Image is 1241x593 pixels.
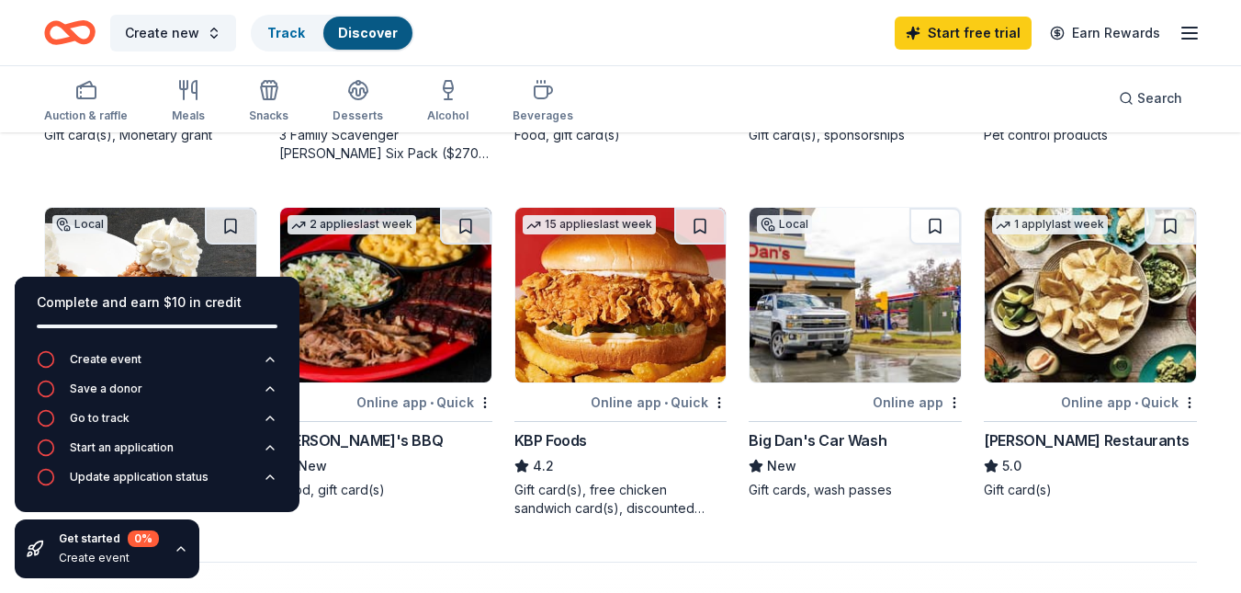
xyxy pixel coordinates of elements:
[749,207,962,499] a: Image for Big Dan's Car WashLocalOnline appBig Dan's Car WashNewGift cards, wash passes
[356,391,492,414] div: Online app Quick
[172,72,205,132] button: Meals
[514,429,587,451] div: KBP Foods
[37,291,277,314] div: Complete and earn $10 in credit
[338,25,398,40] a: Discover
[749,429,886,451] div: Big Dan's Car Wash
[267,25,305,40] a: Track
[767,455,796,477] span: New
[591,391,727,414] div: Online app Quick
[110,15,236,51] button: Create new
[125,22,199,44] span: Create new
[59,530,159,547] div: Get started
[37,468,277,497] button: Update application status
[757,215,812,234] div: Local
[279,429,443,451] div: [PERSON_NAME]'s BBQ
[984,126,1197,144] div: Pet control products
[44,207,257,499] a: Image for Copeland's of New OrleansLocalOnline app•Quick[PERSON_NAME] of [GEOGRAPHIC_DATA]NewFood...
[249,72,288,132] button: Snacks
[514,481,728,518] div: Gift card(s), free chicken sandwich card(s), discounted catering
[533,455,554,477] span: 4.2
[59,551,159,565] div: Create event
[1104,80,1197,117] button: Search
[515,208,727,382] img: Image for KBP Foods
[251,15,414,51] button: TrackDiscover
[44,126,257,144] div: Gift card(s), Monetary grant
[992,215,1108,234] div: 1 apply last week
[37,380,277,409] button: Save a donor
[895,17,1032,50] a: Start free trial
[279,207,492,499] a: Image for Sonny's BBQ2 applieslast weekOnline app•Quick[PERSON_NAME]'s BBQNewFood, gift card(s)
[664,395,668,410] span: •
[249,108,288,123] div: Snacks
[514,126,728,144] div: Food, gift card(s)
[1137,87,1182,109] span: Search
[523,215,656,234] div: 15 applies last week
[288,215,416,234] div: 2 applies last week
[984,207,1197,499] a: Image for Pappas Restaurants1 applylast weekOnline app•Quick[PERSON_NAME] Restaurants5.0Gift card(s)
[37,350,277,380] button: Create event
[1002,455,1021,477] span: 5.0
[749,126,962,144] div: Gift card(s), sponsorships
[514,207,728,518] a: Image for KBP Foods15 applieslast weekOnline app•QuickKBP Foods4.2Gift card(s), free chicken sand...
[333,108,383,123] div: Desserts
[279,481,492,499] div: Food, gift card(s)
[749,481,962,499] div: Gift cards, wash passes
[70,470,209,485] div: Update application status
[1134,395,1138,410] span: •
[70,440,174,455] div: Start an application
[513,108,573,123] div: Beverages
[70,411,130,426] div: Go to track
[985,208,1196,382] img: Image for Pappas Restaurants
[984,429,1189,451] div: [PERSON_NAME] Restaurants
[37,409,277,439] button: Go to track
[750,208,961,382] img: Image for Big Dan's Car Wash
[44,72,128,132] button: Auction & raffle
[128,530,159,547] div: 0 %
[44,11,96,54] a: Home
[513,72,573,132] button: Beverages
[984,481,1197,499] div: Gift card(s)
[279,126,492,163] div: 3 Family Scavenger [PERSON_NAME] Six Pack ($270 Value), 2 Date Night Scavenger [PERSON_NAME] Two ...
[70,382,142,396] div: Save a donor
[44,108,128,123] div: Auction & raffle
[280,208,491,382] img: Image for Sonny's BBQ
[172,108,205,123] div: Meals
[333,72,383,132] button: Desserts
[873,391,962,414] div: Online app
[45,208,256,382] img: Image for Copeland's of New Orleans
[1039,17,1171,50] a: Earn Rewards
[1061,391,1197,414] div: Online app Quick
[427,72,468,132] button: Alcohol
[37,439,277,468] button: Start an application
[427,108,468,123] div: Alcohol
[70,352,141,367] div: Create event
[52,215,107,234] div: Local
[430,395,434,410] span: •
